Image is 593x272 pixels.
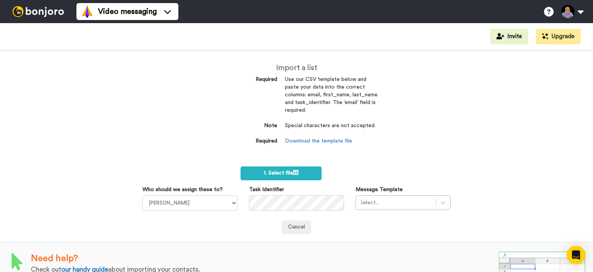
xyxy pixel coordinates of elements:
[285,122,378,138] dd: Special characters are not accepted.
[81,5,93,18] img: vm-color.svg
[264,170,298,176] span: 1. Select file
[9,6,67,17] img: bj-logo-header-white.svg
[285,138,352,144] a: Download the template file
[215,76,277,84] dt: Required
[31,252,499,265] div: Need help?
[215,138,277,145] dt: Required
[490,29,528,44] button: Invite
[98,6,157,17] span: Video messaging
[567,246,585,264] div: Open Intercom Messenger
[249,186,284,193] label: Task Identifier
[285,76,378,122] dd: Use our CSV template below and paste your data into the correct columns: email, first_name, last_...
[215,122,277,130] dt: Note
[356,186,403,193] label: Message Template
[142,186,223,193] label: Who should we assign these to?
[215,64,378,72] h2: Import a list
[536,29,581,44] button: Upgrade
[282,220,311,234] a: Cancel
